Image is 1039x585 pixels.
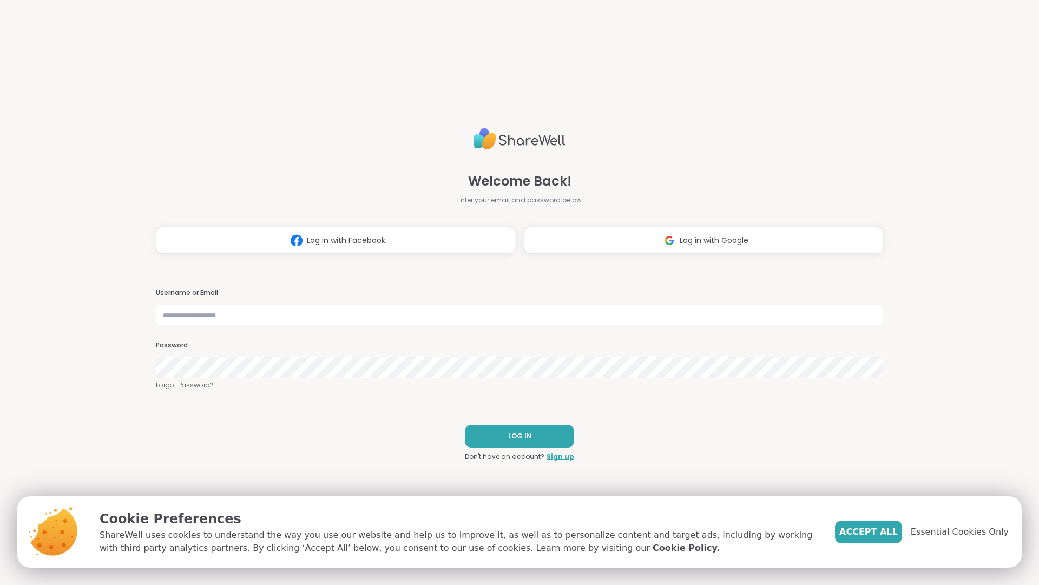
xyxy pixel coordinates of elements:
span: Essential Cookies Only [911,525,1009,538]
button: Log in with Google [524,227,883,254]
h3: Username or Email [156,288,883,298]
span: Log in with Google [680,235,748,246]
button: Accept All [835,521,902,543]
span: LOG IN [508,431,531,441]
p: ShareWell uses cookies to understand the way you use our website and help us to improve it, as we... [100,529,818,555]
span: Accept All [839,525,898,538]
span: Log in with Facebook [307,235,385,246]
img: ShareWell Logomark [286,231,307,251]
span: Enter your email and password below [457,195,582,205]
h3: Password [156,341,883,350]
p: Cookie Preferences [100,509,818,529]
button: LOG IN [465,425,574,448]
a: Sign up [547,452,574,462]
a: Cookie Policy. [653,542,720,555]
img: ShareWell Logo [474,123,565,154]
img: ShareWell Logomark [659,231,680,251]
span: Welcome Back! [468,172,571,191]
a: Forgot Password? [156,380,883,390]
span: Don't have an account? [465,452,544,462]
button: Log in with Facebook [156,227,515,254]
